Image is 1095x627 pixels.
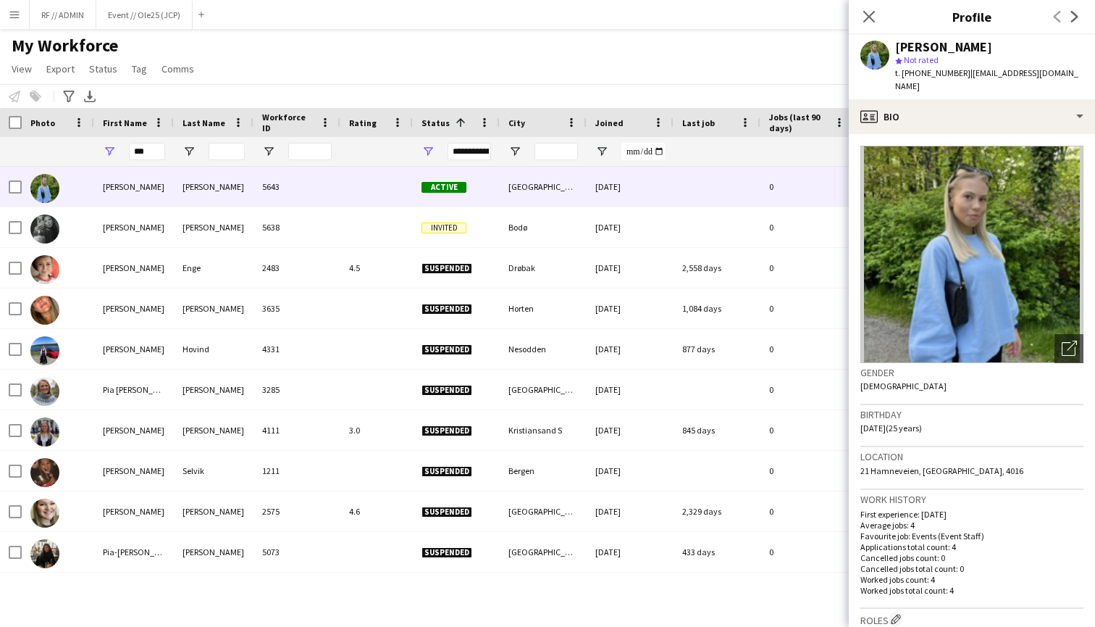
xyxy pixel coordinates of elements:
[253,370,340,410] div: 3285
[30,1,96,29] button: RF // ADMIN
[760,207,855,247] div: 0
[174,491,253,531] div: [PERSON_NAME]
[860,520,1083,531] p: Average jobs: 4
[904,54,939,65] span: Not rated
[253,491,340,531] div: 2575
[30,296,59,325] img: Pia Gundersen
[860,585,1083,596] p: Worked jobs total count: 4
[96,1,193,29] button: Event // Ole25 (JCP)
[103,145,116,158] button: Open Filter Menu
[421,507,472,518] span: Suspended
[94,370,174,410] div: Pia [PERSON_NAME] [PERSON_NAME]
[253,410,340,450] div: 4111
[421,466,472,477] span: Suspended
[500,167,587,207] div: [GEOGRAPHIC_DATA]
[860,450,1083,463] h3: Location
[174,167,253,207] div: [PERSON_NAME]
[182,117,225,128] span: Last Name
[760,248,855,288] div: 0
[760,410,855,450] div: 0
[174,329,253,369] div: Hovind
[500,288,587,328] div: Horten
[860,574,1083,585] p: Worked jobs count: 4
[81,88,98,105] app-action-btn: Export XLSX
[421,344,472,355] span: Suspended
[174,451,253,491] div: Selvik
[587,370,674,410] div: [DATE]
[508,117,525,128] span: City
[253,207,340,247] div: 5638
[595,117,624,128] span: Joined
[161,62,194,75] span: Comms
[500,451,587,491] div: Bergen
[587,248,674,288] div: [DATE]
[849,7,1095,26] h3: Profile
[895,67,970,78] span: t. [PHONE_NUMBER]
[760,370,855,410] div: 0
[860,381,947,391] span: [DEMOGRAPHIC_DATA]
[760,491,855,531] div: 0
[421,304,472,315] span: Suspended
[46,62,75,75] span: Export
[421,182,466,193] span: Active
[253,248,340,288] div: 2483
[94,248,174,288] div: [PERSON_NAME]
[674,288,760,328] div: 1,084 days
[587,410,674,450] div: [DATE]
[587,288,674,328] div: [DATE]
[595,145,608,158] button: Open Filter Menu
[587,451,674,491] div: [DATE]
[760,532,855,572] div: 0
[421,263,472,274] span: Suspended
[103,117,147,128] span: First Name
[421,145,435,158] button: Open Filter Menu
[895,67,1078,91] span: | [EMAIL_ADDRESS][DOMAIN_NAME]
[253,532,340,572] div: 5073
[94,288,174,328] div: [PERSON_NAME]
[262,112,314,133] span: Workforce ID
[860,612,1083,627] h3: Roles
[30,539,59,568] img: Pia-Natalia Badilla Rodriguez
[30,458,59,487] img: Pia Selvik
[500,329,587,369] div: Nesodden
[895,41,992,54] div: [PERSON_NAME]
[860,563,1083,574] p: Cancelled jobs total count: 0
[674,410,760,450] div: 845 days
[508,145,521,158] button: Open Filter Menu
[253,167,340,207] div: 5643
[94,451,174,491] div: [PERSON_NAME]
[253,451,340,491] div: 1211
[262,145,275,158] button: Open Filter Menu
[30,255,59,284] img: Pia Enge
[182,145,196,158] button: Open Filter Menu
[1054,334,1083,363] div: Open photos pop-in
[421,547,472,558] span: Suspended
[30,174,59,203] img: Pia Andreassen Helland
[132,62,147,75] span: Tag
[340,410,413,450] div: 3.0
[587,329,674,369] div: [DATE]
[129,143,165,160] input: First Name Filter Input
[500,248,587,288] div: Drøbak
[860,146,1083,363] img: Crew avatar or photo
[860,493,1083,506] h3: Work history
[174,248,253,288] div: Enge
[760,329,855,369] div: 0
[12,35,118,57] span: My Workforce
[340,491,413,531] div: 4.6
[534,143,578,160] input: City Filter Input
[587,532,674,572] div: [DATE]
[421,385,472,396] span: Suspended
[30,418,59,447] img: Pia Oftedal
[288,143,332,160] input: Workforce ID Filter Input
[30,499,59,528] img: Pia Thorstensen
[421,425,472,436] span: Suspended
[94,329,174,369] div: [PERSON_NAME]
[860,509,1083,520] p: First experience: [DATE]
[500,370,587,410] div: [GEOGRAPHIC_DATA]
[421,223,466,233] span: Invited
[94,410,174,450] div: [PERSON_NAME]
[94,491,174,531] div: [PERSON_NAME]
[760,288,855,328] div: 0
[500,491,587,531] div: [GEOGRAPHIC_DATA]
